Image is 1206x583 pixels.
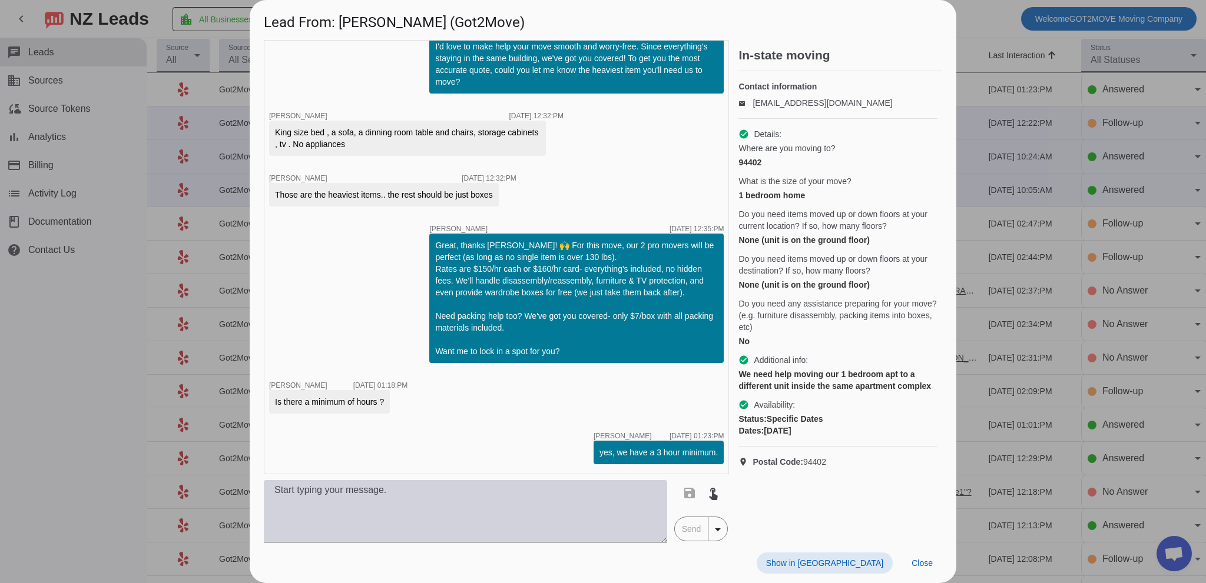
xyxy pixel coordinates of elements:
div: Those are the heaviest items.. the rest should be just boxes [275,189,493,201]
mat-icon: location_on [738,457,753,467]
div: [DATE] 12:35:PM [670,225,724,232]
div: None (unit is on the ground floor) [738,234,937,246]
mat-icon: check_circle [738,399,749,410]
div: 1 bedroom home [738,189,937,201]
div: [DATE] 01:18:PM [353,382,407,389]
strong: Dates: [738,426,764,435]
div: [DATE] [738,425,937,437]
span: Where are you moving to? [738,142,835,154]
span: What is the size of your move? [738,175,851,187]
span: Show in [GEOGRAPHIC_DATA] [766,558,883,568]
div: [DATE] 12:32:PM [462,175,516,182]
span: Additional info: [754,354,808,366]
span: Availability: [754,399,795,411]
h2: In-state moving [738,49,942,61]
span: Do you need items moved up or down floors at your destination? If so, how many floors? [738,253,937,276]
span: [PERSON_NAME] [594,432,652,439]
div: We need help moving our 1 bedroom apt to a different unit inside the same apartment complex [738,368,937,392]
span: Details: [754,128,781,140]
h4: Contact information [738,81,937,92]
button: Show in [GEOGRAPHIC_DATA] [757,552,893,574]
span: Do you need items moved up or down floors at your current location? If so, how many floors? [738,208,937,232]
a: [EMAIL_ADDRESS][DOMAIN_NAME] [753,98,892,108]
span: [PERSON_NAME] [269,112,327,120]
mat-icon: check_circle [738,129,749,139]
div: Is there a minimum of hours ? [275,396,384,408]
span: [PERSON_NAME] [269,381,327,389]
div: Great, thanks [PERSON_NAME]! 🙌 For this move, our 2 pro movers will be perfect (as long as no sin... [435,239,718,357]
span: Do you need any assistance preparing for your move? (e.g. furniture disassembly, packing items in... [738,298,937,333]
strong: Postal Code: [753,457,803,467]
button: Close [902,552,942,574]
mat-icon: check_circle [738,355,749,365]
span: [PERSON_NAME] [269,174,327,182]
mat-icon: touch_app [706,486,720,500]
div: 94402 [738,156,937,168]
strong: Status: [738,414,766,424]
mat-icon: email [738,100,753,106]
div: [DATE] 01:23:PM [670,432,724,439]
div: None (unit is on the ground floor) [738,279,937,291]
span: Close [912,558,933,568]
span: [PERSON_NAME] [429,225,488,232]
div: [DATE] 12:32:PM [509,112,564,119]
mat-icon: arrow_drop_down [711,522,725,537]
div: No [738,335,937,347]
span: 94402 [753,456,826,468]
div: Hi [PERSON_NAME], this is [PERSON_NAME] from Got2Move 😊 I'd love to make help your move smooth an... [435,29,718,88]
div: yes, we have a 3 hour minimum. [599,447,718,458]
div: King size bed , a sofa, a dinning room table and chairs, storage cabinets , tv . No appliances [275,126,540,150]
div: Specific Dates [738,413,937,425]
